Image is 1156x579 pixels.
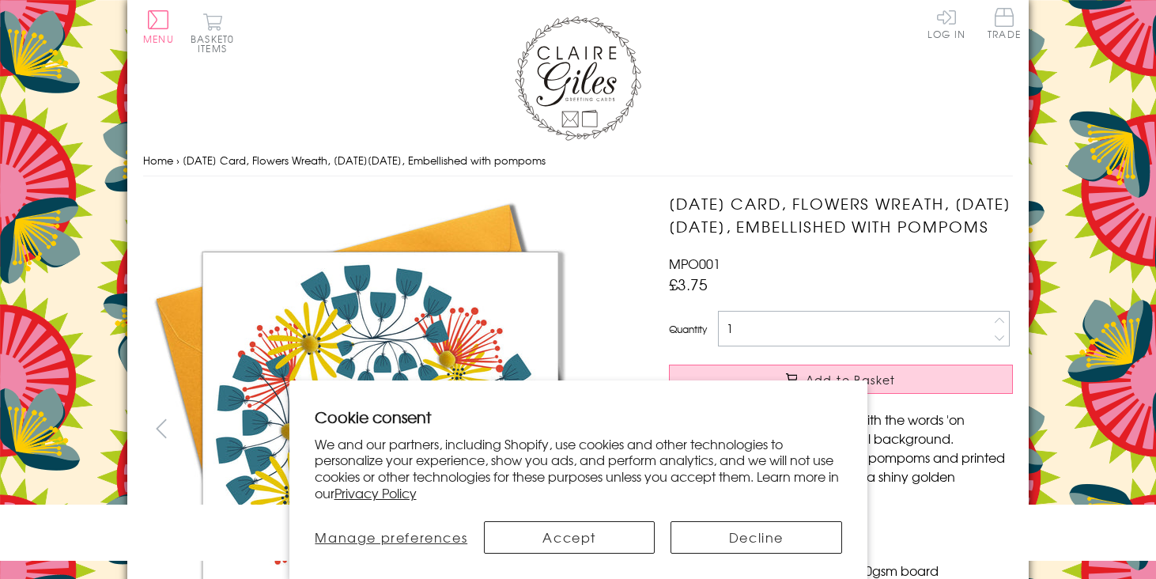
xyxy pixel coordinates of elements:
[198,32,234,55] span: 0 items
[143,411,179,446] button: prev
[669,192,1013,238] h1: [DATE] Card, Flowers Wreath, [DATE][DATE], Embellished with pompoms
[669,273,708,295] span: £3.75
[671,521,841,554] button: Decline
[315,436,842,501] p: We and our partners, including Shopify, use cookies and other technologies to personalize your ex...
[988,8,1021,42] a: Trade
[143,153,173,168] a: Home
[143,145,1013,177] nav: breadcrumbs
[315,406,842,428] h2: Cookie consent
[183,153,546,168] span: [DATE] Card, Flowers Wreath, [DATE][DATE], Embellished with pompoms
[484,521,655,554] button: Accept
[515,16,641,141] img: Claire Giles Greetings Cards
[669,365,1013,394] button: Add to Basket
[669,322,707,336] label: Quantity
[191,13,234,53] button: Basket0 items
[669,254,720,273] span: MPO001
[143,10,174,44] button: Menu
[176,153,179,168] span: ›
[143,32,174,46] span: Menu
[806,372,896,388] span: Add to Basket
[315,521,469,554] button: Manage preferences
[334,483,417,502] a: Privacy Policy
[988,8,1021,39] span: Trade
[315,528,467,547] span: Manage preferences
[927,8,965,39] a: Log In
